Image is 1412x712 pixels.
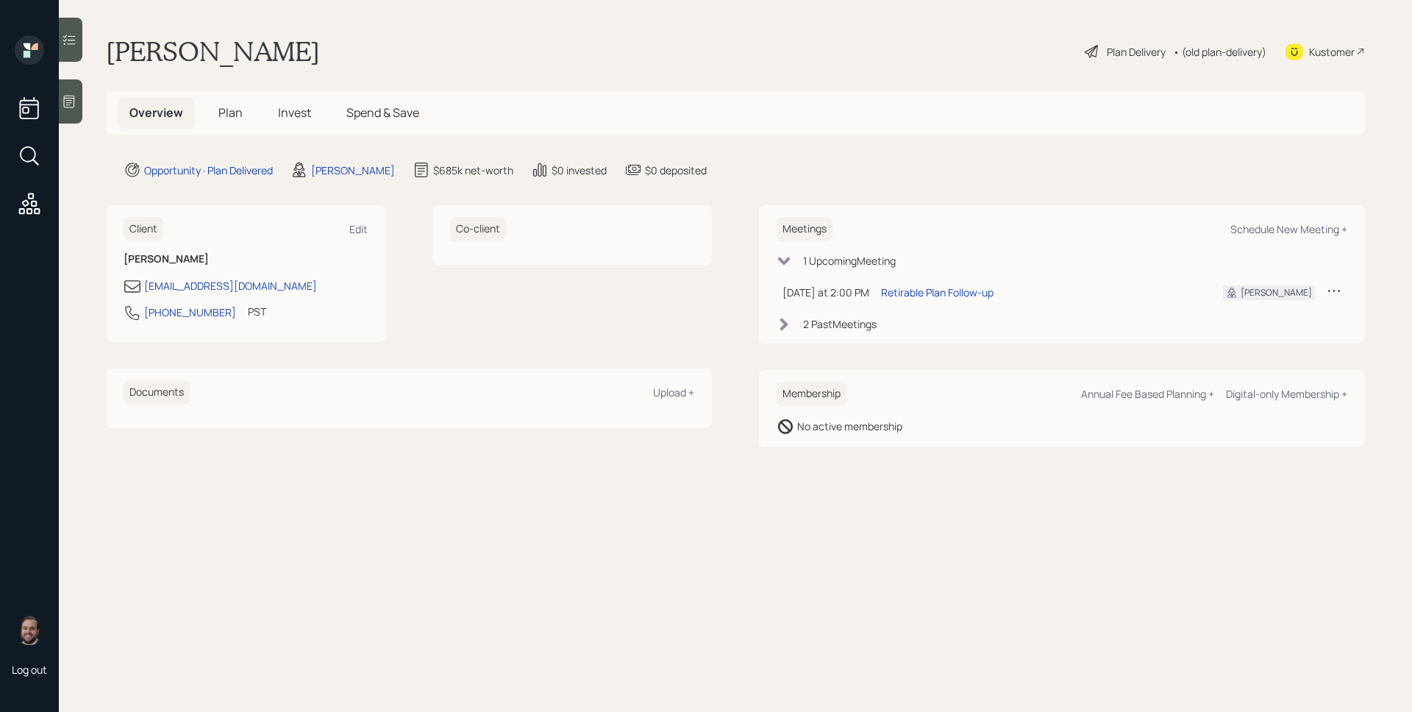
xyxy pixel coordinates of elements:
div: [DATE] at 2:00 PM [782,285,869,300]
span: Overview [129,104,183,121]
h6: Co-client [450,217,506,241]
div: [PERSON_NAME] [311,163,395,178]
div: $685k net-worth [433,163,513,178]
h6: Documents [124,380,190,405]
h6: Meetings [777,217,832,241]
div: Schedule New Meeting + [1230,222,1347,236]
div: Annual Fee Based Planning + [1081,387,1214,401]
div: [PHONE_NUMBER] [144,305,236,320]
div: Plan Delivery [1107,44,1166,60]
div: [PERSON_NAME] [1241,286,1312,299]
span: Plan [218,104,243,121]
div: Opportunity · Plan Delivered [144,163,273,178]
div: Edit [349,222,368,236]
div: Upload + [653,385,694,399]
div: Log out [12,663,47,677]
div: 1 Upcoming Meeting [803,253,896,268]
div: No active membership [797,419,902,434]
div: PST [248,304,266,319]
div: Kustomer [1309,44,1355,60]
h6: [PERSON_NAME] [124,253,368,266]
img: james-distasi-headshot.png [15,616,44,645]
h6: Client [124,217,163,241]
h6: Membership [777,382,846,406]
div: Digital-only Membership + [1226,387,1347,401]
div: $0 invested [552,163,607,178]
h1: [PERSON_NAME] [106,35,320,68]
span: Invest [278,104,311,121]
div: $0 deposited [645,163,707,178]
div: • (old plan-delivery) [1173,44,1266,60]
div: 2 Past Meeting s [803,316,877,332]
div: Retirable Plan Follow-up [881,285,994,300]
span: Spend & Save [346,104,419,121]
div: [EMAIL_ADDRESS][DOMAIN_NAME] [144,278,317,293]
